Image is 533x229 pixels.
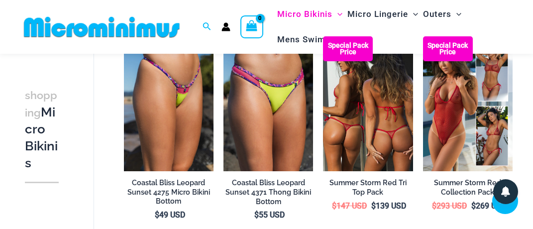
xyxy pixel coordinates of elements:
[332,201,336,211] span: $
[223,36,313,171] img: Coastal Bliss Leopard Sunset Thong Bikini 03
[323,36,413,171] a: Summer Storm Red Tri Top Pack F Summer Storm Red Tri Top Pack BSummer Storm Red Tri Top Pack B
[240,15,263,38] a: View Shopping Cart, empty
[423,36,513,171] a: Summer Storm Red Collection Pack F Summer Storm Red Collection Pack BSummer Storm Red Collection ...
[254,210,259,220] span: $
[371,201,406,211] bdi: 139 USD
[423,178,513,197] h2: Summer Storm Red Collection Pack
[221,22,230,31] a: Account icon link
[254,210,285,220] bdi: 55 USD
[345,1,421,27] a: Micro LingerieMenu ToggleMenu Toggle
[275,1,345,27] a: Micro BikinisMenu ToggleMenu Toggle
[155,210,159,220] span: $
[277,1,332,27] span: Micro Bikinis
[471,201,506,211] bdi: 269 USD
[408,1,418,27] span: Menu Toggle
[25,87,59,172] h3: Micro Bikinis
[347,1,408,27] span: Micro Lingerie
[275,27,358,52] a: Mens SwimwearMenu ToggleMenu Toggle
[432,201,436,211] span: $
[471,201,476,211] span: $
[332,201,367,211] bdi: 147 USD
[371,201,376,211] span: $
[421,1,464,27] a: OutersMenu ToggleMenu Toggle
[124,178,213,210] a: Coastal Bliss Leopard Sunset 4275 Micro Bikini Bottom
[423,178,513,201] a: Summer Storm Red Collection Pack
[25,89,57,119] span: shopping
[332,1,342,27] span: Menu Toggle
[203,21,212,33] a: Search icon link
[323,36,413,171] img: Summer Storm Red Tri Top Pack B
[323,178,413,197] h2: Summer Storm Red Tri Top Pack
[124,36,213,171] img: Coastal Bliss Leopard Sunset 4275 Micro Bikini 01
[423,42,473,55] b: Special Pack Price
[323,178,413,201] a: Summer Storm Red Tri Top Pack
[223,36,313,171] a: Coastal Bliss Leopard Sunset Thong Bikini 03Coastal Bliss Leopard Sunset 4371 Thong Bikini 02Coas...
[124,178,213,206] h2: Coastal Bliss Leopard Sunset 4275 Micro Bikini Bottom
[451,1,461,27] span: Menu Toggle
[20,16,184,38] img: MM SHOP LOGO FLAT
[155,210,185,220] bdi: 49 USD
[323,42,373,55] b: Special Pack Price
[124,36,213,171] a: Coastal Bliss Leopard Sunset 4275 Micro Bikini 01Coastal Bliss Leopard Sunset 4275 Micro Bikini 0...
[346,27,356,52] span: Menu Toggle
[277,27,346,52] span: Mens Swimwear
[432,201,467,211] bdi: 293 USD
[423,36,513,171] img: Summer Storm Red Collection Pack F
[223,178,313,206] h2: Coastal Bliss Leopard Sunset 4371 Thong Bikini Bottom
[223,178,313,210] a: Coastal Bliss Leopard Sunset 4371 Thong Bikini Bottom
[423,1,451,27] span: Outers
